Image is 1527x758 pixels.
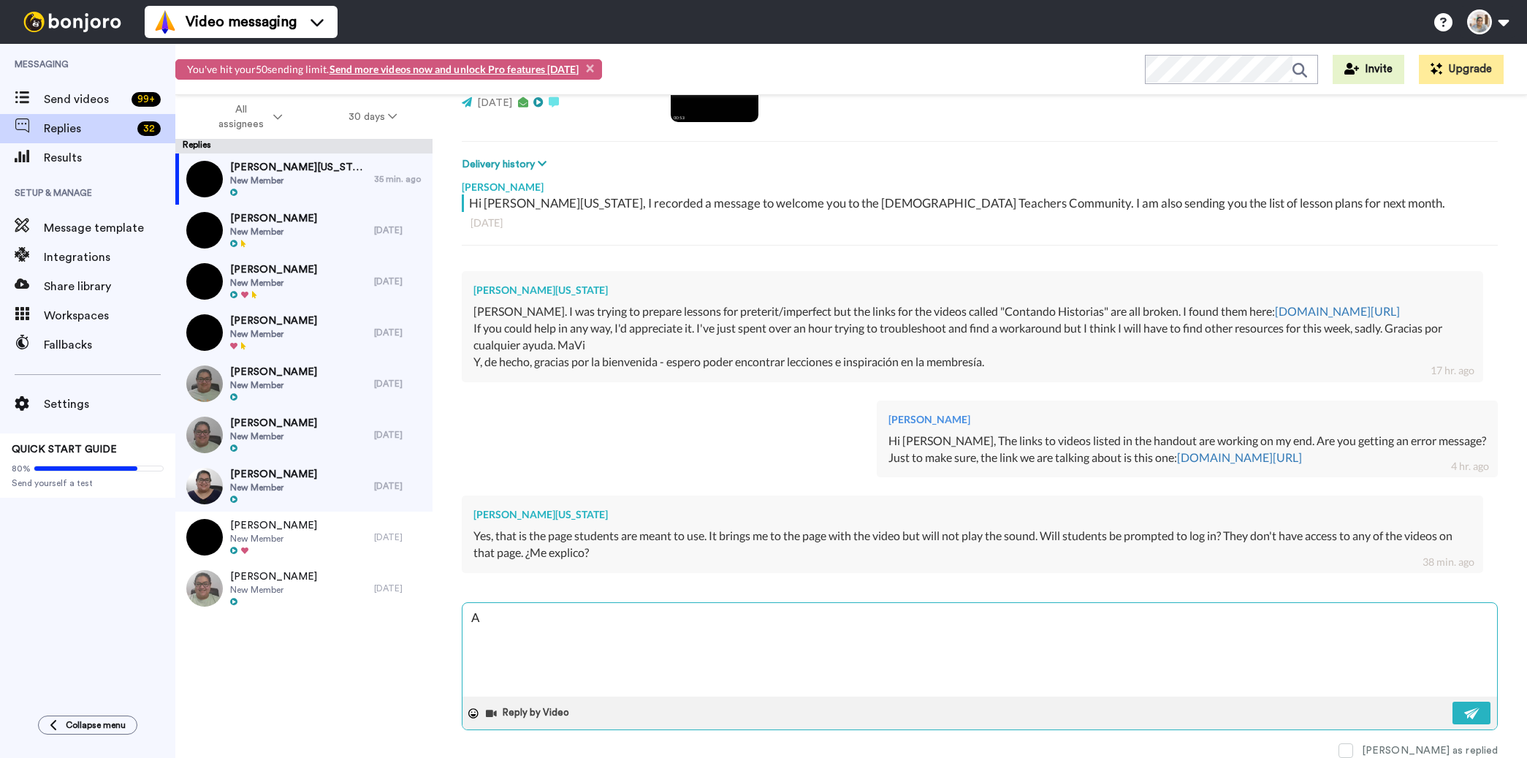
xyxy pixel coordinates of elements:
[586,61,594,76] button: Close
[1451,459,1489,474] div: 4 hr. ago
[230,277,317,289] span: New Member
[12,463,31,474] span: 80%
[178,96,316,137] button: All assignees
[230,365,317,379] span: [PERSON_NAME]
[230,379,317,391] span: New Member
[473,507,1471,522] div: [PERSON_NAME][US_STATE]
[473,528,1471,561] div: Yes, that is the page students are meant to use. It brings me to the page with the video but will...
[374,583,425,594] div: [DATE]
[186,417,223,453] img: d47b14e6-f9cd-4020-8fd7-d6e914f499f6-thumb.jpg
[175,307,433,358] a: [PERSON_NAME]New Member[DATE]
[471,216,1489,230] div: [DATE]
[137,121,161,136] div: 32
[186,468,223,504] img: 909be3f2-d059-4fd6-8354-22abd9743296-thumb.jpg
[175,205,433,256] a: [PERSON_NAME]New Member[DATE]
[18,12,127,32] img: bj-logo-header-white.svg
[44,91,126,108] span: Send videos
[230,262,317,277] span: [PERSON_NAME]
[374,429,425,441] div: [DATE]
[230,431,317,442] span: New Member
[1333,55,1404,84] button: Invite
[469,194,1494,212] div: Hi [PERSON_NAME][US_STATE], I recorded a message to welcome you to the [DEMOGRAPHIC_DATA] Teacher...
[44,149,175,167] span: Results
[44,395,175,413] span: Settings
[462,156,551,173] button: Delivery history
[230,569,317,584] span: [PERSON_NAME]
[187,63,579,75] span: You've hit your 50 sending limit.
[44,249,175,266] span: Integrations
[175,154,433,205] a: [PERSON_NAME][US_STATE]New Member35 min. ago
[44,120,132,137] span: Replies
[230,211,317,226] span: [PERSON_NAME]
[374,327,425,338] div: [DATE]
[230,416,317,431] span: [PERSON_NAME]
[473,354,1471,371] div: Y, de hecho, gracias por la bienvenida - espero poder encontrar lecciones e inspiración en la mem...
[230,160,367,175] span: [PERSON_NAME][US_STATE]
[1464,708,1480,719] img: send-white.svg
[374,173,425,185] div: 35 min. ago
[175,409,433,461] a: [PERSON_NAME]New Member[DATE]
[230,533,317,545] span: New Member
[186,314,223,351] img: 7b4ec90c-7013-4983-8bcc-c331122aa833-thumb.jpg
[374,276,425,287] div: [DATE]
[38,716,137,735] button: Collapse menu
[374,378,425,390] div: [DATE]
[12,444,117,455] span: QUICK START GUIDE
[132,92,161,107] div: 99 +
[374,480,425,492] div: [DATE]
[175,139,433,154] div: Replies
[186,365,223,402] img: 01aca9ed-a392-4c88-8e90-82006398fcd3-thumb.jpg
[1423,555,1474,569] div: 38 min. ago
[12,477,164,489] span: Send yourself a test
[186,12,297,32] span: Video messaging
[175,256,433,307] a: [PERSON_NAME]New Member[DATE]
[462,603,1497,697] textarea: A
[230,584,317,596] span: New Member
[1419,55,1504,84] button: Upgrade
[175,563,433,614] a: [PERSON_NAME]New Member[DATE]
[66,719,126,731] span: Collapse menu
[230,482,317,493] span: New Member
[374,224,425,236] div: [DATE]
[888,433,1486,466] div: Hi [PERSON_NAME], The links to videos listed in the handout are working on my end. Are you gettin...
[1362,743,1498,758] div: [PERSON_NAME] as replied
[230,328,317,340] span: New Member
[186,212,223,249] img: 197a3901-5cca-4db4-b56c-05be9d743367-thumb.jpg
[186,570,223,607] img: 78d87f60-8acf-4194-8fe5-45a513b1f2d6-thumb.jpg
[186,263,223,300] img: 76b297e6-bd37-4bdb-9adb-29fb68f26e02-thumb.jpg
[462,173,1498,194] div: [PERSON_NAME]
[230,175,367,186] span: New Member
[175,358,433,409] a: [PERSON_NAME]New Member[DATE]
[186,161,223,197] img: e725ad7a-318a-4b6c-9eeb-9fb7131e66e7-thumb.jpg
[1275,304,1400,318] a: [DOMAIN_NAME][URL]
[44,336,175,354] span: Fallbacks
[44,219,175,237] span: Message template
[586,61,594,76] span: ×
[473,303,1471,320] div: [PERSON_NAME]. I was trying to prepare lessons for preterit/imperfect but the links for the video...
[316,104,430,130] button: 30 days
[1177,450,1302,464] a: [DOMAIN_NAME][URL]
[175,461,433,512] a: [PERSON_NAME]New Member[DATE]
[484,702,574,724] button: Reply by Video
[473,283,1471,297] div: [PERSON_NAME][US_STATE]
[230,226,317,238] span: New Member
[211,102,270,132] span: All assignees
[186,519,223,556] img: 92fe4712-357d-48b1-8f09-9a53f775de0d-thumb.jpg
[175,512,433,563] a: [PERSON_NAME]New Member[DATE]
[230,314,317,328] span: [PERSON_NAME]
[888,412,1486,427] div: [PERSON_NAME]
[44,307,175,325] span: Workspaces
[44,278,175,295] span: Share library
[1431,363,1474,378] div: 17 hr. ago
[374,531,425,543] div: [DATE]
[230,467,317,482] span: [PERSON_NAME]
[153,10,177,34] img: vm-color.svg
[473,320,1471,354] div: If you could help in any way, I'd appreciate it. I've just spent over an hour trying to troublesh...
[230,518,317,533] span: [PERSON_NAME]
[477,98,512,108] span: [DATE]
[330,63,579,75] a: Send more videos now and unlock Pro features [DATE]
